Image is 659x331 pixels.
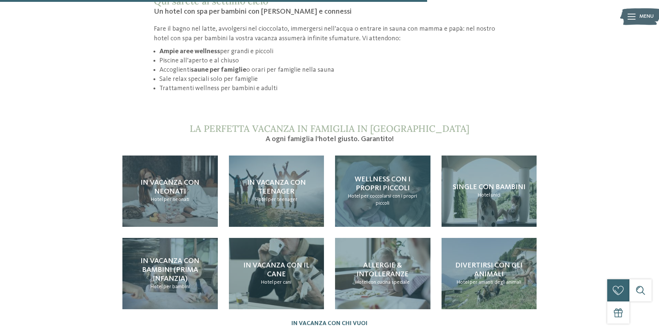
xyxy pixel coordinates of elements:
a: In vacanza con chi vuoi [291,320,368,327]
span: In vacanza con il cane [243,262,310,278]
span: Hotel [151,284,163,289]
span: Hotel [355,280,368,285]
li: Trattamenti wellness per bambini e adulti [159,84,505,93]
span: Allergie & intolleranze [356,262,409,278]
span: per teenager [268,197,297,202]
span: In vacanza con bambini (prima infanzia) [141,257,199,283]
a: Hotel con spa per bambini: è tempo di coccole! In vacanza con bambini (prima infanzia) Hotel per ... [122,238,218,309]
a: Hotel con spa per bambini: è tempo di coccole! In vacanza con neonati Hotel per neonati [122,156,218,227]
span: Single con bambini [453,184,525,191]
a: Hotel con spa per bambini: è tempo di coccole! In vacanza con il cane Hotel per cani [229,238,324,309]
strong: saune per famiglie [191,66,246,73]
a: Hotel con spa per bambini: è tempo di coccole! Allergie & intolleranze Hotel con cucina speciale [335,238,430,309]
span: Un hotel con spa per bambini con [PERSON_NAME] e connessi [154,8,352,16]
span: A ogni famiglia l’hotel giusto. Garantito! [266,136,394,143]
span: In vacanza con teenager [247,179,306,195]
span: Hotel [151,197,163,202]
span: per neonati [164,197,189,202]
span: Hotel [261,280,273,285]
li: Sale relax speciali solo per famiglie [159,75,505,84]
li: Piscine all’aperto e al chiuso [159,56,505,65]
li: per grandi e piccoli [159,47,505,56]
span: per coccolarsi con i propri piccoli [361,194,417,206]
span: Hotel [348,194,360,199]
span: unici [491,192,500,198]
span: Divertirsi con gli animali [455,262,523,278]
span: per cani [274,280,291,285]
span: Hotel [478,192,490,198]
span: Hotel [255,197,267,202]
span: con cucina speciale [368,280,410,285]
span: La perfetta vacanza in famiglia in [GEOGRAPHIC_DATA] [190,123,469,134]
a: Hotel con spa per bambini: è tempo di coccole! Wellness con i propri piccoli Hotel per coccolarsi... [335,156,430,227]
span: In vacanza con neonati [141,179,199,195]
span: per amanti degli animali [470,280,521,285]
a: Hotel con spa per bambini: è tempo di coccole! Divertirsi con gli animali Hotel per amanti degli ... [442,238,537,309]
span: Wellness con i propri piccoli [355,176,410,192]
span: Hotel [457,280,469,285]
strong: Ampie aree wellness [159,48,220,55]
li: Accoglienti o orari per famiglie nella sauna [159,65,505,75]
a: Hotel con spa per bambini: è tempo di coccole! Single con bambini Hotel unici [442,156,537,227]
a: Hotel con spa per bambini: è tempo di coccole! In vacanza con teenager Hotel per teenager [229,156,324,227]
p: Fare il bagno nel latte, avvolgersi nel cioccolato, immergersi nell’acqua o entrare in sauna con ... [154,24,505,43]
span: per bambini [163,284,190,289]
